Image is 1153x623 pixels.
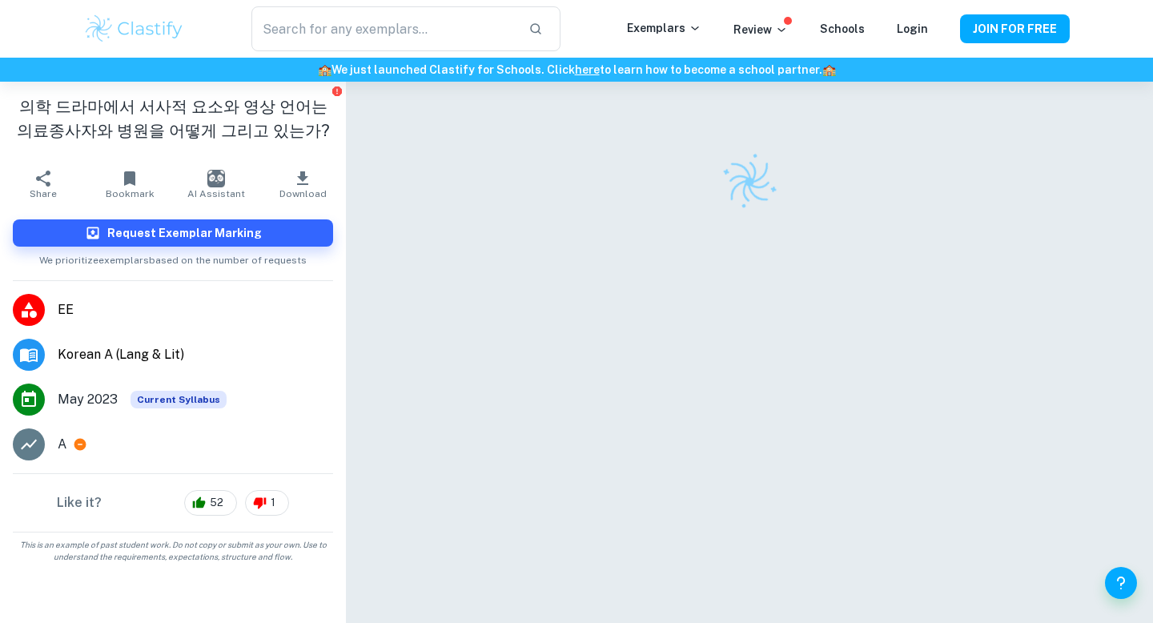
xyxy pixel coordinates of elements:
span: AI Assistant [187,188,245,199]
div: 1 [245,490,289,516]
p: Exemplars [627,19,701,37]
button: JOIN FOR FREE [960,14,1070,43]
button: Download [259,162,346,207]
a: Login [897,22,928,35]
span: Download [279,188,327,199]
span: 1 [262,495,284,511]
button: Request Exemplar Marking [13,219,333,247]
input: Search for any exemplars... [251,6,516,51]
span: Korean A (Lang & Lit) [58,345,333,364]
span: 🏫 [318,63,331,76]
h6: Request Exemplar Marking [107,224,262,242]
span: Bookmark [106,188,155,199]
span: Share [30,188,57,199]
span: 🏫 [822,63,836,76]
span: This is an example of past student work. Do not copy or submit as your own. Use to understand the... [6,539,339,563]
button: Bookmark [86,162,173,207]
h6: We just launched Clastify for Schools. Click to learn how to become a school partner. [3,61,1150,78]
img: AI Assistant [207,170,225,187]
a: here [575,63,600,76]
span: 52 [201,495,232,511]
p: Review [733,21,788,38]
p: A [58,435,66,454]
span: Current Syllabus [131,391,227,408]
button: AI Assistant [173,162,259,207]
h1: 의학 드라마에서 서사적 요소와 영상 언어는 의료종사자와 병원을 어떻게 그리고 있는가? [13,94,333,143]
span: EE [58,300,333,320]
h6: Like it? [57,493,102,512]
span: We prioritize exemplars based on the number of requests [39,247,307,267]
span: May 2023 [58,390,118,409]
img: Clastify logo [83,13,185,45]
button: Report issue [331,85,343,97]
div: This exemplar is based on the current syllabus. Feel free to refer to it for inspiration/ideas wh... [131,391,227,408]
img: Clastify logo [711,143,787,219]
div: 52 [184,490,237,516]
a: Schools [820,22,865,35]
button: Help and Feedback [1105,567,1137,599]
